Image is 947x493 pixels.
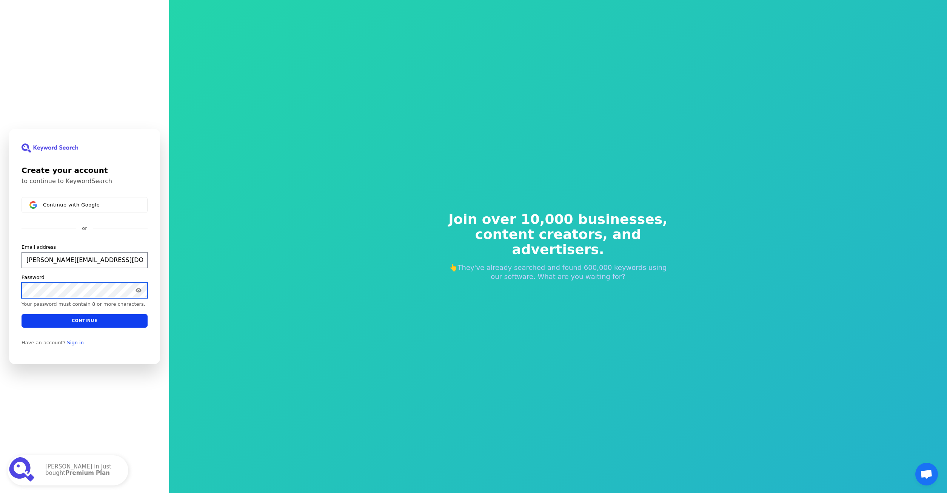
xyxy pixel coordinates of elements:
p: Your password must contain 8 or more characters. [22,301,145,307]
label: Password [22,274,45,281]
span: Join over 10,000 businesses, [443,212,673,227]
img: Premium Plan [9,457,36,484]
strong: Premium Plan [65,470,110,476]
p: or [82,225,87,232]
span: Have an account? [22,340,66,346]
span: content creators, and advertisers. [443,227,673,257]
h1: Create your account [22,165,148,176]
span: Continue with Google [43,202,100,208]
p: to continue to KeywordSearch [22,177,148,185]
p: 👆They've already searched and found 600,000 keywords using our software. What are you waiting for? [443,263,673,281]
button: Show password [134,286,143,295]
img: Sign in with Google [29,201,37,209]
button: Continue [22,314,148,328]
button: Sign in with GoogleContinue with Google [22,197,148,213]
a: Sign in [67,340,84,346]
label: Email address [22,244,56,251]
p: [PERSON_NAME] in just bought [45,464,121,477]
img: KeywordSearch [22,143,78,153]
div: Open chat [915,463,938,485]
